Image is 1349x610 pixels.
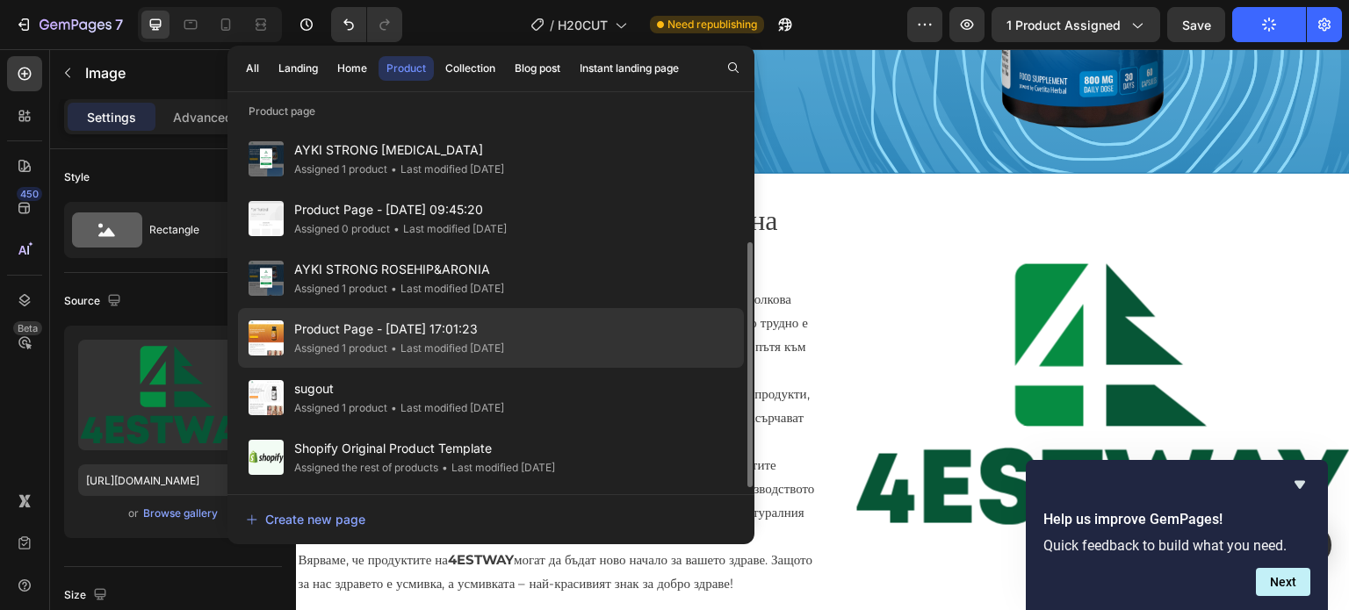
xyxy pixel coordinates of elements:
div: Style [64,169,90,185]
span: / [550,16,554,34]
div: Assigned 1 product [294,280,387,298]
img: preview-image [81,346,265,444]
iframe: To enrich screen reader interactions, please activate Accessibility in Grammarly extension settings [296,49,1349,610]
p: Product page [227,103,754,120]
div: Collection [445,61,495,76]
span: • [391,401,397,414]
div: All [246,61,259,76]
button: Instant landing page [572,56,687,81]
div: Home [337,61,367,76]
span: • [442,461,448,474]
span: AYKI STRONG ROSEHIP&ARONIA [294,259,504,280]
div: Last modified [DATE] [387,399,504,417]
div: Size [64,584,111,607]
div: Blog post [515,61,560,76]
div: Assigned 1 product [294,340,387,357]
p: 7 [115,14,123,35]
div: Rectangle [149,210,256,250]
button: Landing [271,56,326,81]
span: 1 product assigned [1006,16,1121,34]
button: Save [1167,7,1225,42]
p: Settings [87,108,136,126]
span: • [393,222,400,235]
span: Product Page - [DATE] 17:01:23 [294,319,504,340]
span: Product Page - [DATE] 09:45:20 [294,199,507,220]
div: Undo/Redo [331,7,402,42]
div: Assigned 1 product [294,161,387,178]
div: Assigned 0 product [294,220,390,238]
div: Last modified [DATE] [387,161,504,178]
div: Create new page [246,510,365,528]
div: Browse gallery [143,506,218,521]
span: • [391,162,397,176]
div: Instant landing page [580,61,679,76]
button: Home [329,56,375,81]
div: Assigned the rest of products [294,459,438,477]
span: • [391,341,397,355]
div: Help us improve GemPages! [1043,474,1310,596]
img: gempages_545222362895746026-f8ea54e7-73b5-49e4-9c31-e13c1cefb613.svg [561,214,1054,476]
button: Blog post [507,56,568,81]
div: Landing [278,61,318,76]
div: Beta [13,321,42,335]
span: Save [1182,18,1211,32]
button: Product [379,56,434,81]
span: Shopify Original Product Template [294,438,555,459]
div: 450 [17,187,42,201]
button: Collection [437,56,503,81]
h2: Help us improve GemPages! [1043,509,1310,530]
button: Create new page [245,502,737,537]
span: • [391,282,397,295]
p: Quick feedback to build what you need. [1043,537,1310,554]
span: sugout [294,378,504,399]
div: Last modified [DATE] [390,220,507,238]
input: https://example.com/image.jpg [78,464,268,496]
span: or [128,503,139,524]
div: Assigned 1 product [294,399,387,417]
p: Advanced [173,108,233,126]
span: AYKI STRONG [MEDICAL_DATA] [294,140,504,161]
button: Hide survey [1289,474,1310,495]
span: H20CUT [558,16,608,34]
button: Next question [1256,568,1310,596]
div: Source [64,290,125,313]
p: Image [85,62,234,83]
div: Last modified [DATE] [387,280,504,298]
button: Browse gallery [142,505,219,522]
div: Last modified [DATE] [438,459,555,477]
button: 1 product assigned [992,7,1160,42]
button: 7 [7,7,131,42]
div: Product [386,61,426,76]
button: All [238,56,267,81]
div: Last modified [DATE] [387,340,504,357]
span: Need republishing [667,17,757,32]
